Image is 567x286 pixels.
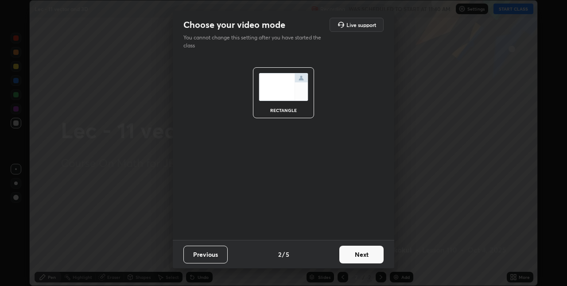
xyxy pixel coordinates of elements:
p: You cannot change this setting after you have started the class [183,34,327,50]
h5: Live support [346,22,376,27]
button: Next [339,246,384,263]
h4: 2 [278,250,281,259]
h4: 5 [286,250,289,259]
button: Previous [183,246,228,263]
h2: Choose your video mode [183,19,285,31]
h4: / [282,250,285,259]
img: normalScreenIcon.ae25ed63.svg [259,73,308,101]
div: rectangle [266,108,301,112]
